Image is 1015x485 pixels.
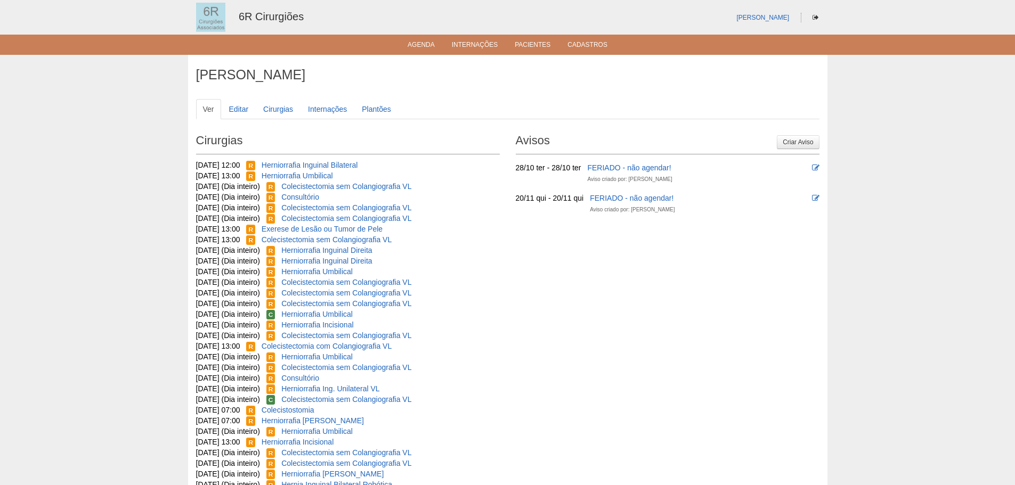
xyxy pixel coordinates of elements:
span: [DATE] (Dia inteiro) [196,278,260,286]
span: [DATE] (Dia inteiro) [196,395,260,404]
span: [DATE] (Dia inteiro) [196,299,260,308]
a: Internações [301,99,354,119]
span: Reservada [246,171,255,181]
span: Reservada [266,459,275,468]
span: [DATE] 12:00 [196,161,240,169]
a: Agenda [408,41,435,52]
span: Reservada [266,331,275,341]
a: Herniorrafia Umbilical [281,427,353,435]
span: [DATE] 13:00 [196,438,240,446]
a: Colecistectomia sem Colangiografia VL [281,363,411,372]
a: Consultório [281,374,319,382]
span: [DATE] (Dia inteiro) [196,427,260,435]
a: Exerese de Lesão ou Tumor de Pele [262,225,383,233]
a: Pacientes [515,41,550,52]
span: [DATE] (Dia inteiro) [196,257,260,265]
span: [DATE] (Dia inteiro) [196,331,260,340]
span: [DATE] 13:00 [196,225,240,233]
span: Reservada [266,203,275,213]
span: Reservada [266,384,275,394]
span: [DATE] (Dia inteiro) [196,193,260,201]
a: Colecistectomia sem Colangiografia VL [281,459,411,467]
a: FERIADO - não agendar! [590,194,673,202]
h2: Cirurgias [196,130,500,154]
span: [DATE] (Dia inteiro) [196,246,260,254]
span: [DATE] (Dia inteiro) [196,374,260,382]
i: Editar [812,194,819,202]
a: Herniorrafia Incisional [262,438,334,446]
a: Plantões [355,99,397,119]
span: Reservada [246,416,255,426]
a: Editar [222,99,256,119]
a: FERIADO - não agendar! [587,163,671,172]
a: Herniorrafia Inguinal Direita [281,246,372,254]
a: Colecistectomia sem Colangiografia VL [281,289,411,297]
span: [DATE] (Dia inteiro) [196,470,260,478]
a: Colecistectomia sem Colangiografia VL [281,448,411,457]
a: Colecistectomia com Colangiografia VL [262,342,392,350]
a: Herniorrafia Umbilical [281,310,353,318]
span: Reservada [266,246,275,256]
a: Colecistectomia sem Colangiografia VL [281,182,411,191]
span: Confirmada [266,395,275,405]
div: 20/11 qui - 20/11 qui [516,193,584,203]
span: [DATE] (Dia inteiro) [196,214,260,223]
a: Colecistectomia sem Colangiografia VL [281,395,411,404]
span: Reservada [246,161,255,170]
span: Reservada [266,278,275,287]
span: [DATE] (Dia inteiro) [196,310,260,318]
span: Reservada [246,235,255,245]
span: [DATE] 13:00 [196,171,240,180]
h1: [PERSON_NAME] [196,68,819,81]
i: Sair [813,14,818,21]
a: Colecistectomia sem Colangiografia VL [281,203,411,212]
span: Reservada [266,267,275,277]
span: Reservada [246,438,255,447]
a: Cadastros [567,41,607,52]
a: Consultório [281,193,319,201]
h2: Avisos [516,130,819,154]
a: Herniorrafia Ing. Unilateral VL [281,384,379,393]
span: [DATE] (Dia inteiro) [196,203,260,212]
a: Colecistectomia sem Colangiografia VL [281,278,411,286]
span: [DATE] 13:00 [196,342,240,350]
span: Reservada [246,225,255,234]
a: Herniorrafia Inguinal Direita [281,257,372,265]
span: Reservada [266,374,275,383]
a: Herniorrafia Umbilical [281,352,353,361]
span: Reservada [246,406,255,415]
a: Internações [452,41,498,52]
a: Herniorrafia [PERSON_NAME] [262,416,364,425]
a: Cirurgias [256,99,300,119]
span: [DATE] (Dia inteiro) [196,384,260,393]
span: Reservada [266,193,275,202]
span: Reservada [266,352,275,362]
span: [DATE] (Dia inteiro) [196,182,260,191]
div: Aviso criado por: [PERSON_NAME] [590,204,675,215]
span: Reservada [266,257,275,266]
a: Herniorrafia Inguinal Bilateral [262,161,358,169]
span: [DATE] (Dia inteiro) [196,289,260,297]
span: Reservada [266,320,275,330]
a: Herniorrafia [PERSON_NAME] [281,470,384,478]
span: [DATE] (Dia inteiro) [196,267,260,276]
span: Reservada [266,214,275,224]
span: Reservada [266,299,275,309]
div: Aviso criado por: [PERSON_NAME] [587,174,672,185]
a: Herniorrafia Umbilical [281,267,353,276]
span: Reservada [266,289,275,298]
span: Reservada [266,427,275,437]
span: [DATE] 07:00 [196,416,240,425]
span: Reservada [266,182,275,192]
a: Criar Aviso [777,135,819,149]
span: [DATE] (Dia inteiro) [196,352,260,361]
a: Colecistostomia [262,406,314,414]
span: Reservada [266,363,275,373]
span: Confirmada [266,310,275,319]
a: Colecistectomia sem Colangiografia VL [281,331,411,340]
a: Colecistectomia sem Colangiografia VL [281,214,411,223]
a: Colecistectomia sem Colangiografia VL [262,235,392,244]
a: Ver [196,99,221,119]
span: [DATE] (Dia inteiro) [196,459,260,467]
a: Colecistectomia sem Colangiografia VL [281,299,411,308]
